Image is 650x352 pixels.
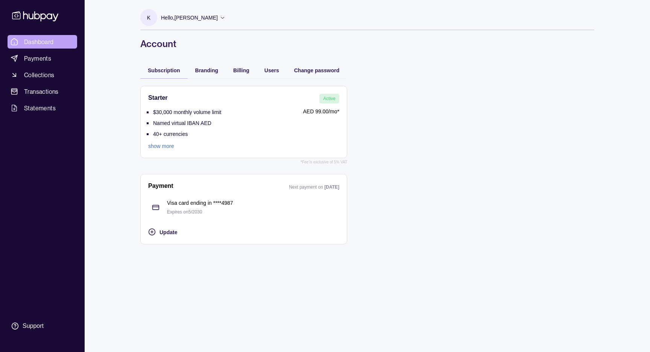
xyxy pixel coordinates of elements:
p: Visa card ending in **** 4987 [167,199,339,207]
span: Billing [233,67,249,73]
span: Subscription [148,67,180,73]
div: Support [23,322,44,330]
a: Support [8,318,77,334]
a: Statements [8,101,77,115]
span: Branding [195,67,218,73]
span: Payments [24,54,51,63]
h2: Payment [148,182,173,191]
p: Hello, [PERSON_NAME] [161,14,218,22]
a: Dashboard [8,35,77,49]
h1: Account [140,38,594,50]
button: Update [148,227,339,236]
span: Transactions [24,87,59,96]
p: 40+ currencies [153,131,188,137]
a: show more [148,142,221,150]
span: Active [323,96,336,101]
span: Users [264,67,279,73]
p: K [147,14,150,22]
span: Change password [294,67,340,73]
p: Named virtual IBAN AED [153,120,211,126]
p: *Fee is exclusive of 5% VAT [301,158,347,166]
a: Payments [8,52,77,65]
h2: Starter [148,94,168,104]
p: $30,000 monthly volume limit [153,109,221,115]
span: Statements [24,104,56,113]
p: Expires on 5 / 2030 [167,208,339,216]
p: Next payment on [289,184,324,190]
a: Transactions [8,85,77,98]
p: [DATE] [324,184,339,190]
a: Collections [8,68,77,82]
span: Update [159,229,177,235]
p: AED 99.00 /mo* [225,107,339,116]
span: Collections [24,70,54,79]
span: Dashboard [24,37,54,46]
